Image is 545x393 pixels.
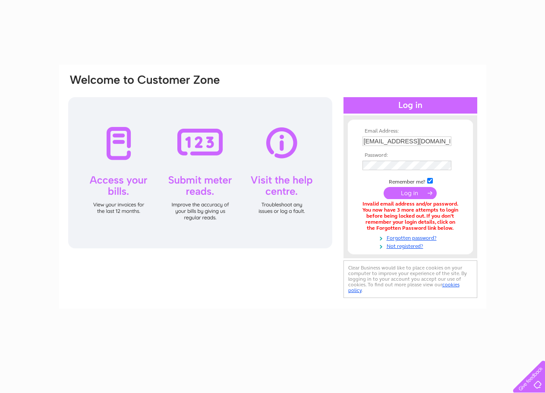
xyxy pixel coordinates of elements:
a: cookies policy [348,282,460,293]
th: Email Address: [360,128,460,134]
div: Clear Business would like to place cookies on your computer to improve your experience of the sit... [343,260,477,298]
a: Forgotten password? [362,233,460,241]
input: Submit [384,187,437,199]
div: Invalid email address and/or password. You now have 3 more attempts to login before being locked ... [362,201,458,231]
td: Remember me? [360,177,460,185]
a: Not registered? [362,241,460,250]
th: Password: [360,152,460,158]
